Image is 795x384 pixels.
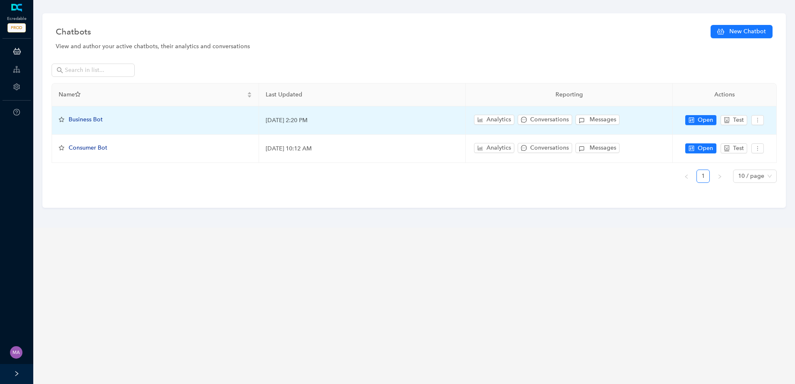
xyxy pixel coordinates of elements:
span: control [689,145,694,151]
span: Messages [590,115,616,124]
span: Consumer Bot [69,144,107,151]
span: Name [59,90,245,99]
button: right [713,170,726,183]
span: more [755,117,760,123]
div: Page Size [733,170,777,183]
span: robot [724,117,730,123]
button: Messages [575,115,620,125]
span: Messages [590,143,616,153]
span: robot [724,145,730,151]
button: bar-chartAnalytics [474,115,514,125]
img: 26ff064636fac0e11fa986d33ed38c55 [10,346,22,359]
button: controlOpen [685,143,716,153]
span: bar-chart [477,117,483,123]
span: Analytics [486,115,511,124]
th: Actions [673,84,777,106]
span: message [521,145,527,151]
span: 10 / page [738,170,772,182]
button: messageConversations [518,115,572,125]
span: Open [698,144,713,153]
span: Test [733,116,744,125]
span: question-circle [13,109,20,116]
li: Next Page [713,170,726,183]
button: Messages [575,143,620,153]
button: messageConversations [518,143,572,153]
div: View and author your active chatbots, their analytics and conversations [56,42,773,51]
span: left [684,174,689,179]
th: Reporting [466,84,673,106]
span: setting [13,84,20,90]
li: Previous Page [680,170,693,183]
button: controlOpen [685,115,716,125]
a: 1 [697,170,709,182]
span: right [717,174,722,179]
span: Chatbots [56,25,91,38]
span: bar-chart [477,145,483,151]
span: Conversations [530,143,569,153]
span: Test [733,144,744,153]
button: more [751,143,764,153]
input: Search in list... [65,66,123,75]
span: star [59,145,64,151]
button: more [751,115,764,125]
span: New Chatbot [729,27,766,36]
td: [DATE] 2:20 PM [259,106,466,135]
button: robotTest [721,143,747,153]
span: star [59,117,64,123]
th: Last Updated [259,84,466,106]
td: [DATE] 10:12 AM [259,135,466,163]
button: robotTest [721,115,747,125]
span: Analytics [486,143,511,153]
span: search [57,67,63,74]
span: Conversations [530,115,569,124]
span: Open [698,116,713,125]
span: star [75,91,81,97]
li: 1 [696,170,710,183]
span: more [755,145,760,151]
button: left [680,170,693,183]
span: message [521,117,527,123]
span: Business Bot [69,116,103,123]
span: control [689,117,694,123]
button: bar-chartAnalytics [474,143,514,153]
button: New Chatbot [711,25,773,38]
span: PROD [7,23,26,32]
